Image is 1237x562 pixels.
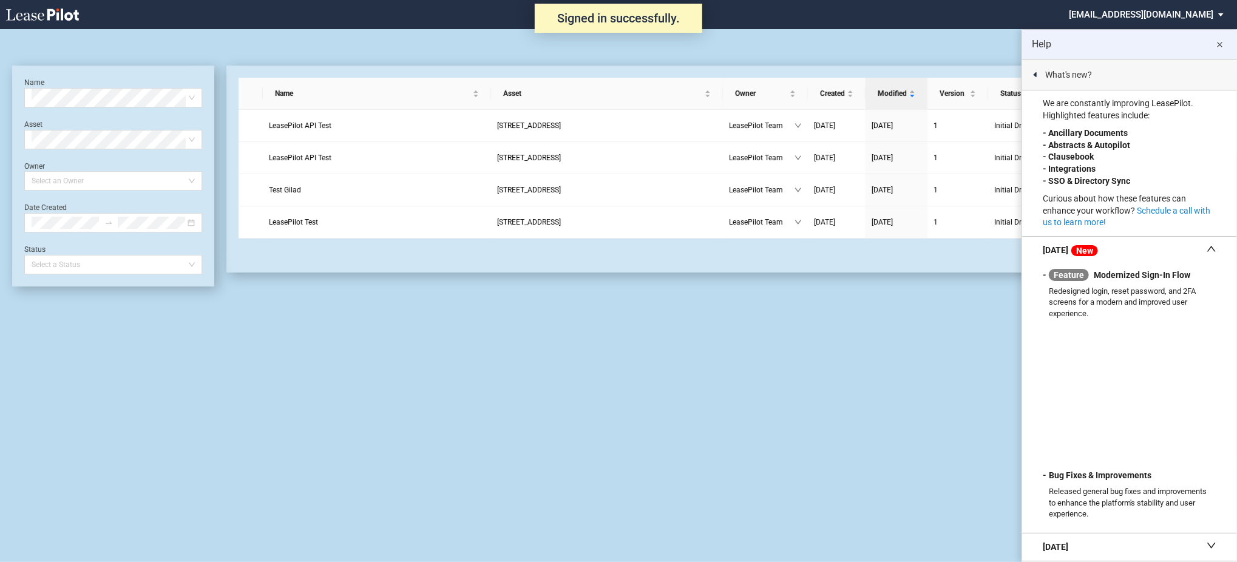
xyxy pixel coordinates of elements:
span: [DATE] [814,218,835,226]
span: down [795,122,802,129]
a: [DATE] [872,120,921,132]
label: Status [24,245,46,254]
label: Name [24,78,44,87]
span: 109 State Street [497,154,561,162]
a: 1 [934,216,982,228]
span: LeasePilot Team [729,152,795,164]
a: [DATE] [814,120,859,132]
th: Status [988,78,1079,110]
span: Created [820,87,845,100]
span: 1 [934,186,938,194]
a: [DATE] [872,152,921,164]
a: LeasePilot API Test [269,120,485,132]
span: LeasePilot Team [729,120,795,132]
span: [DATE] [872,186,893,194]
span: Initial Draft [994,216,1066,228]
span: Initial Draft [994,120,1066,132]
span: 1 [934,218,938,226]
a: [STREET_ADDRESS] [497,152,717,164]
span: Asset [503,87,702,100]
span: Initial Draft [994,184,1066,196]
th: Owner [723,78,808,110]
a: [STREET_ADDRESS] [497,216,717,228]
span: Status [1000,87,1059,100]
span: [DATE] [872,218,893,226]
th: Name [263,78,491,110]
label: Owner [24,162,45,171]
a: [DATE] [814,216,859,228]
div: Signed in successfully. [535,4,702,33]
span: 109 State Street [497,186,561,194]
span: LeasePilot Team [729,216,795,228]
a: LeasePilot Test [269,216,485,228]
span: down [795,186,802,194]
span: to [104,218,113,227]
a: [DATE] [872,216,921,228]
a: Test Gilad [269,184,485,196]
span: Modified [878,87,907,100]
span: 109 State Street [497,121,561,130]
span: down [795,218,802,226]
span: [DATE] [872,154,893,162]
a: [DATE] [814,152,859,164]
span: [DATE] [872,121,893,130]
span: LeasePilot API Test [269,121,331,130]
span: 109 State Street [497,218,561,226]
th: Modified [866,78,927,110]
a: [STREET_ADDRESS] [497,184,717,196]
a: 1 [934,152,982,164]
label: Asset [24,120,42,129]
span: LeasePilot Test [269,218,318,226]
label: Date Created [24,203,67,212]
span: [DATE] [814,154,835,162]
a: 1 [934,120,982,132]
span: 1 [934,154,938,162]
a: [DATE] [872,184,921,196]
span: LeasePilot API Test [269,154,331,162]
span: Initial Draft [994,152,1066,164]
th: Asset [491,78,723,110]
span: Version [940,87,968,100]
a: LeasePilot API Test [269,152,485,164]
a: 1 [934,184,982,196]
span: Name [275,87,470,100]
span: Test Gilad [269,186,301,194]
a: [DATE] [814,184,859,196]
span: LeasePilot Team [729,184,795,196]
span: Owner [735,87,787,100]
th: Created [808,78,866,110]
span: down [795,154,802,161]
span: 1 [934,121,938,130]
a: [STREET_ADDRESS] [497,120,717,132]
th: Version [927,78,988,110]
span: [DATE] [814,121,835,130]
span: [DATE] [814,186,835,194]
span: swap-right [104,218,113,227]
